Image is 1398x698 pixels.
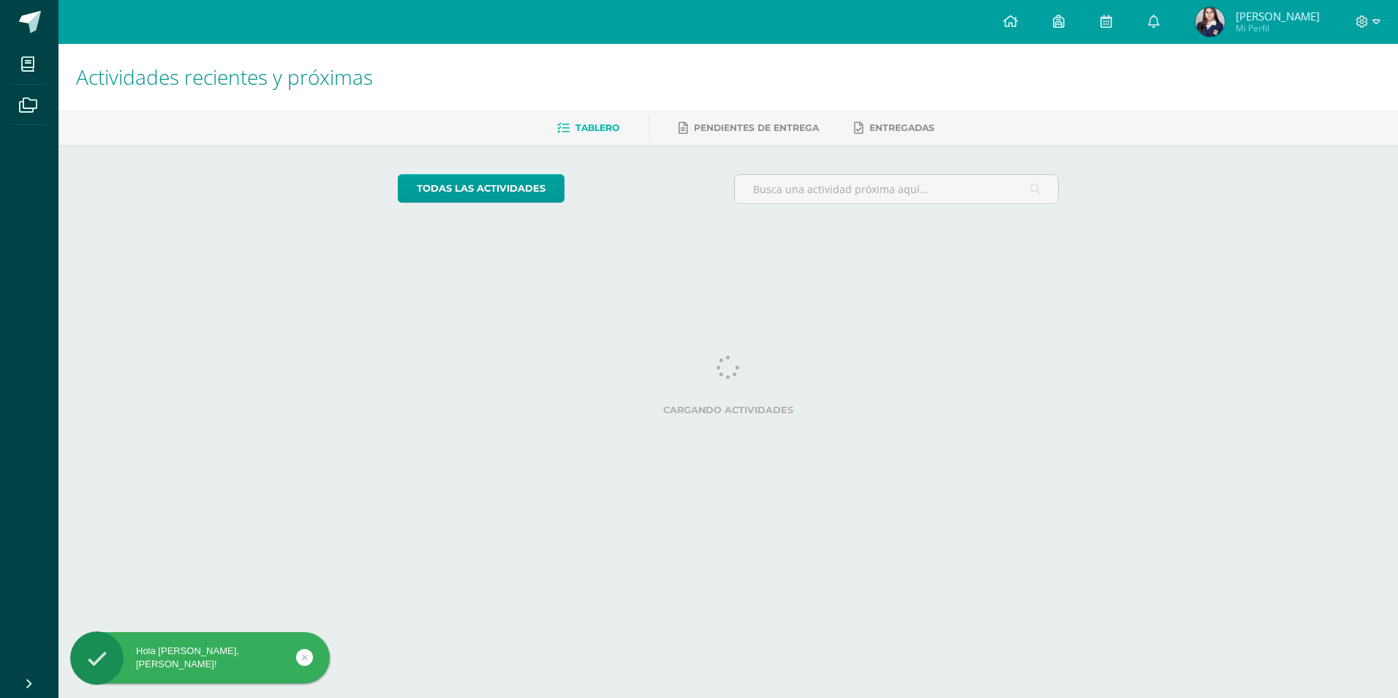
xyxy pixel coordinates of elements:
[1236,9,1320,23] span: [PERSON_NAME]
[1236,22,1320,34] span: Mi Perfil
[557,116,619,140] a: Tablero
[854,116,934,140] a: Entregadas
[679,116,819,140] a: Pendientes de entrega
[398,405,1059,416] label: Cargando actividades
[575,122,619,133] span: Tablero
[76,63,373,91] span: Actividades recientes y próximas
[398,174,564,203] a: todas las Actividades
[735,175,1059,203] input: Busca una actividad próxima aquí...
[1195,7,1225,37] img: d8c8b71753a64c541c1546090d574b51.png
[70,645,330,671] div: Hola [PERSON_NAME], [PERSON_NAME]!
[694,122,819,133] span: Pendientes de entrega
[869,122,934,133] span: Entregadas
